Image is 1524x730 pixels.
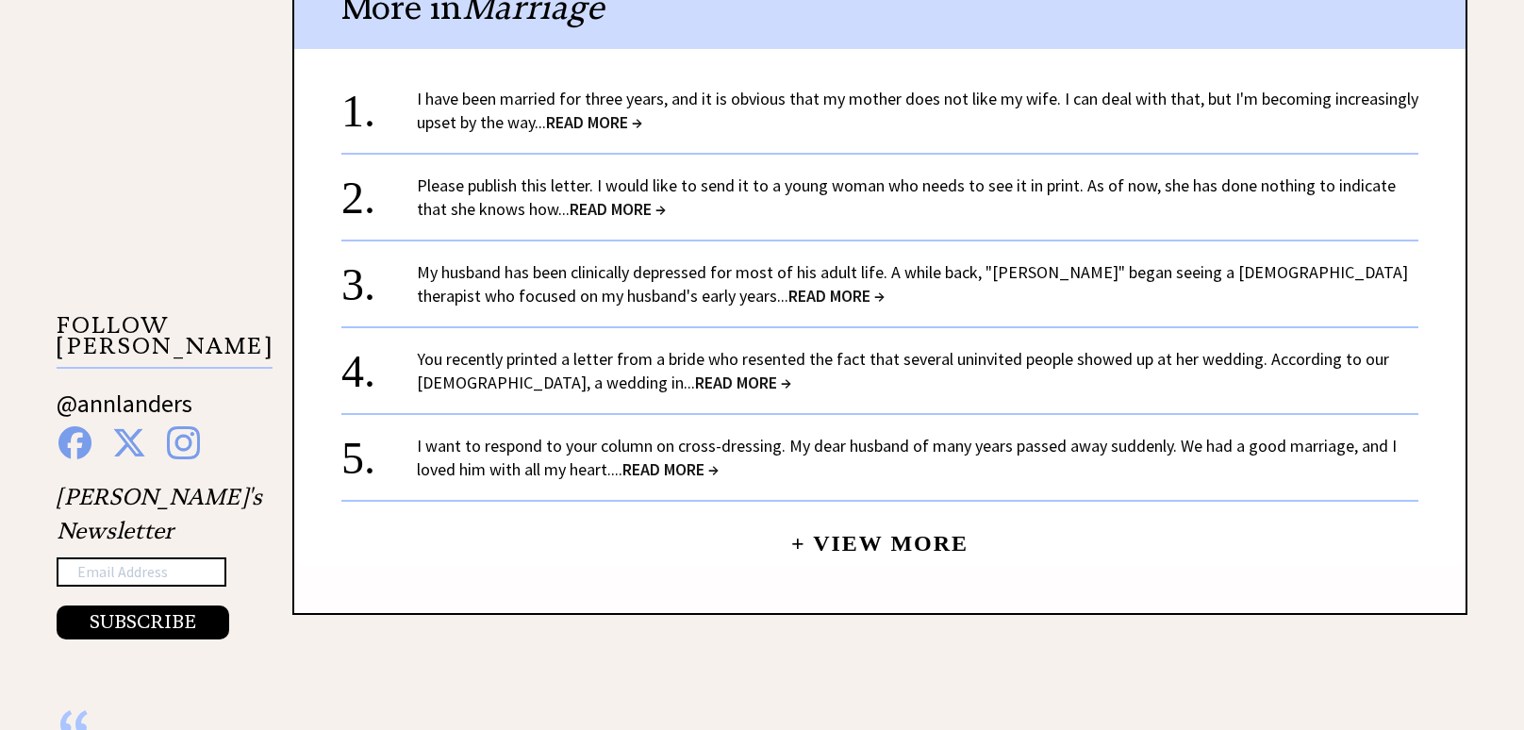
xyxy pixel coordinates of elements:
[417,261,1408,307] a: My husband has been clinically depressed for most of his adult life. A while back, "[PERSON_NAME]...
[112,426,146,459] img: x%20blue.png
[57,388,192,438] a: @annlanders
[417,348,1389,393] a: You recently printed a letter from a bride who resented the fact that several uninvited people sh...
[341,174,417,208] div: 2.
[417,174,1396,220] a: Please publish this letter. I would like to send it to a young woman who needs to see it in print...
[167,426,200,459] img: instagram%20blue.png
[341,434,417,469] div: 5.
[546,111,642,133] span: READ MORE →
[57,315,273,369] p: FOLLOW [PERSON_NAME]
[57,557,226,588] input: Email Address
[417,435,1397,480] a: I want to respond to your column on cross-dressing. My dear husband of many years passed away sud...
[791,515,969,556] a: + View More
[58,426,91,459] img: facebook%20blue.png
[417,88,1418,133] a: I have been married for three years, and it is obvious that my mother does not like my wife. I ca...
[57,606,229,639] button: SUBSCRIBE
[695,372,791,393] span: READ MORE →
[57,480,262,640] div: [PERSON_NAME]'s Newsletter
[788,285,885,307] span: READ MORE →
[341,87,417,122] div: 1.
[341,347,417,382] div: 4.
[622,458,719,480] span: READ MORE →
[341,260,417,295] div: 3.
[570,198,666,220] span: READ MORE →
